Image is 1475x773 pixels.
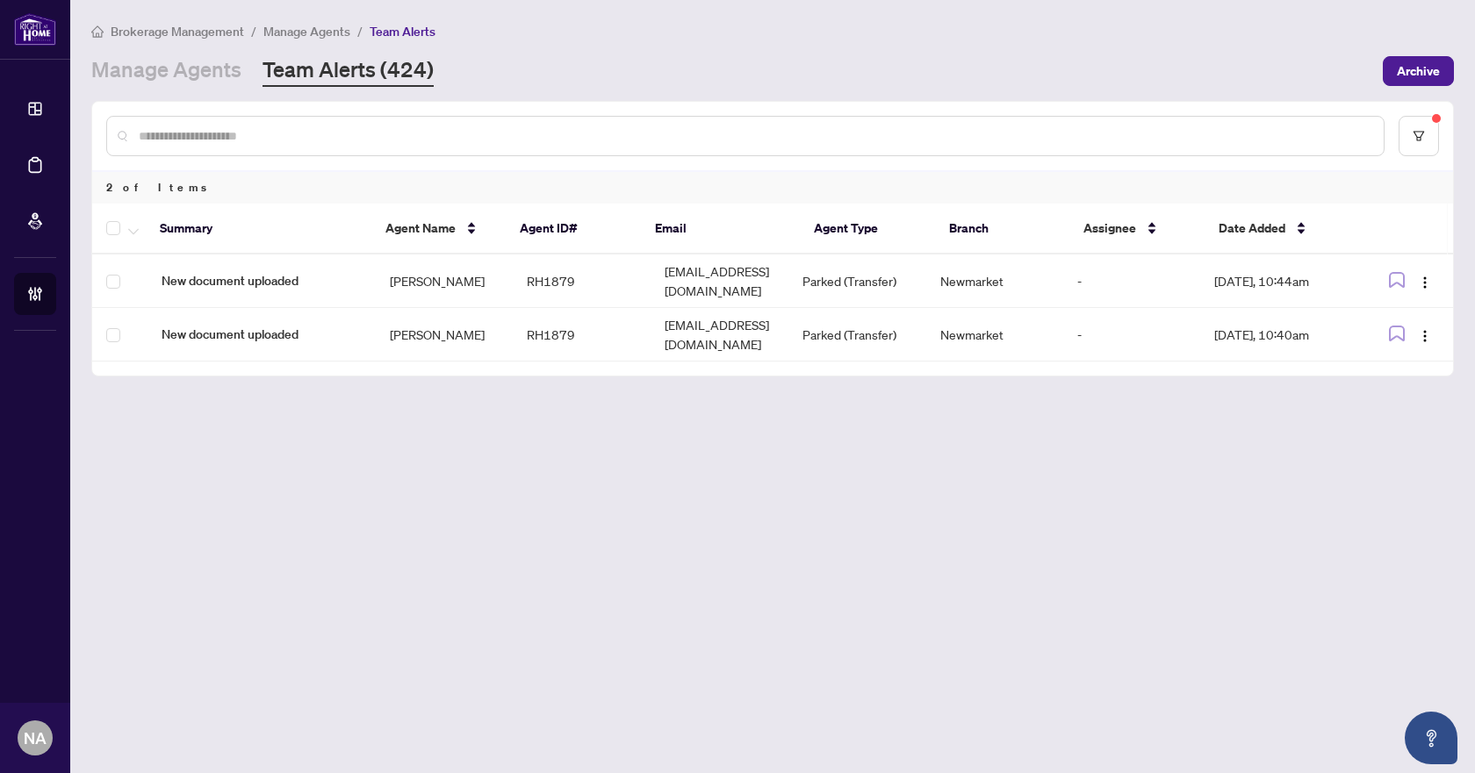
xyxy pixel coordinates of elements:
[1413,130,1425,142] span: filter
[357,21,363,41] li: /
[1383,56,1454,86] button: Archive
[935,204,1070,254] th: Branch
[1200,308,1365,361] td: [DATE], 10:40am
[1397,57,1440,85] span: Archive
[513,254,650,308] td: RH1879
[162,325,363,344] span: New document uploaded
[926,308,1063,361] td: Newmarket
[376,254,513,308] td: [PERSON_NAME]
[14,13,56,46] img: logo
[651,254,788,308] td: [EMAIL_ADDRESS][DOMAIN_NAME]
[263,55,434,87] a: Team Alerts (424)
[506,204,641,254] th: Agent ID#
[788,308,925,361] td: Parked (Transfer)
[376,308,513,361] td: [PERSON_NAME]
[263,24,350,39] span: Manage Agents
[1200,254,1365,308] td: [DATE], 10:44am
[1219,218,1285,238] span: Date Added
[371,204,507,254] th: Agent Name
[788,254,925,308] td: Parked (Transfer)
[1418,276,1432,290] img: Logo
[146,204,371,254] th: Summary
[385,218,456,238] span: Agent Name
[1411,320,1439,348] button: Logo
[1418,329,1432,343] img: Logo
[1069,204,1205,254] th: Assignee
[92,170,1453,204] div: 2 of Items
[91,25,104,38] span: home
[91,55,241,87] a: Manage Agents
[1405,712,1457,764] button: Open asap
[24,726,47,750] span: NA
[1205,204,1366,254] th: Date Added
[1063,308,1200,361] td: -
[370,24,435,39] span: Team Alerts
[1411,267,1439,295] button: Logo
[251,21,256,41] li: /
[641,204,800,254] th: Email
[1399,116,1439,156] button: filter
[162,271,363,290] span: New document uploaded
[926,254,1063,308] td: Newmarket
[513,308,650,361] td: RH1879
[1083,218,1136,238] span: Assignee
[1063,254,1200,308] td: -
[800,204,935,254] th: Agent Type
[651,308,788,361] td: [EMAIL_ADDRESS][DOMAIN_NAME]
[111,24,244,39] span: Brokerage Management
